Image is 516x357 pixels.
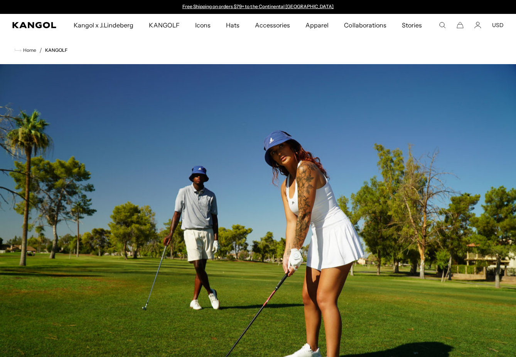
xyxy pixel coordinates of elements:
a: Free Shipping on orders $79+ to the Continental [GEOGRAPHIC_DATA] [182,3,334,9]
a: Kangol x J.Lindeberg [66,14,142,36]
a: KANGOLF [141,14,187,36]
li: / [36,46,42,55]
span: Hats [226,14,239,36]
a: Apparel [298,14,336,36]
a: KANGOLF [45,48,67,53]
div: Announcement [179,4,337,10]
a: Icons [187,14,218,36]
span: Kangol x J.Lindeberg [74,14,134,36]
a: Hats [218,14,247,36]
span: Icons [195,14,211,36]
span: Accessories [255,14,290,36]
a: Kangol [12,22,57,28]
span: Apparel [305,14,329,36]
a: Accessories [247,14,298,36]
span: Collaborations [344,14,386,36]
button: Cart [457,22,464,29]
span: KANGOLF [149,14,179,36]
a: Collaborations [336,14,394,36]
slideshow-component: Announcement bar [179,4,337,10]
a: Home [15,47,36,54]
a: Stories [394,14,430,36]
span: Stories [402,14,422,36]
button: USD [492,22,504,29]
summary: Search here [439,22,446,29]
span: Home [22,48,36,53]
a: Account [474,22,481,29]
div: 1 of 2 [179,4,337,10]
